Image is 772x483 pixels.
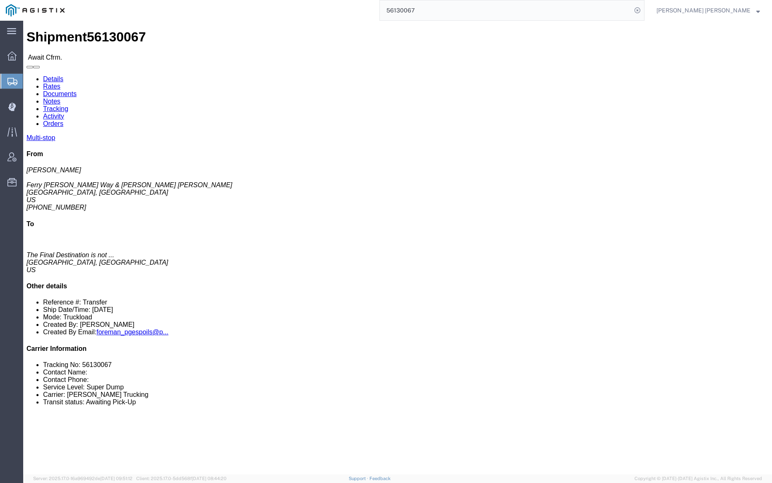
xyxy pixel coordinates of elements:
[380,0,632,20] input: Search for shipment number, reference number
[6,4,65,17] img: logo
[349,476,369,481] a: Support
[369,476,390,481] a: Feedback
[136,476,227,481] span: Client: 2025.17.0-5dd568f
[656,5,760,15] button: [PERSON_NAME] [PERSON_NAME]
[634,475,762,482] span: Copyright © [DATE]-[DATE] Agistix Inc., All Rights Reserved
[23,21,772,474] iframe: FS Legacy Container
[100,476,133,481] span: [DATE] 09:51:12
[33,476,133,481] span: Server: 2025.17.0-16a969492de
[656,6,750,15] span: Kayte Bray Dogali
[192,476,227,481] span: [DATE] 08:44:20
